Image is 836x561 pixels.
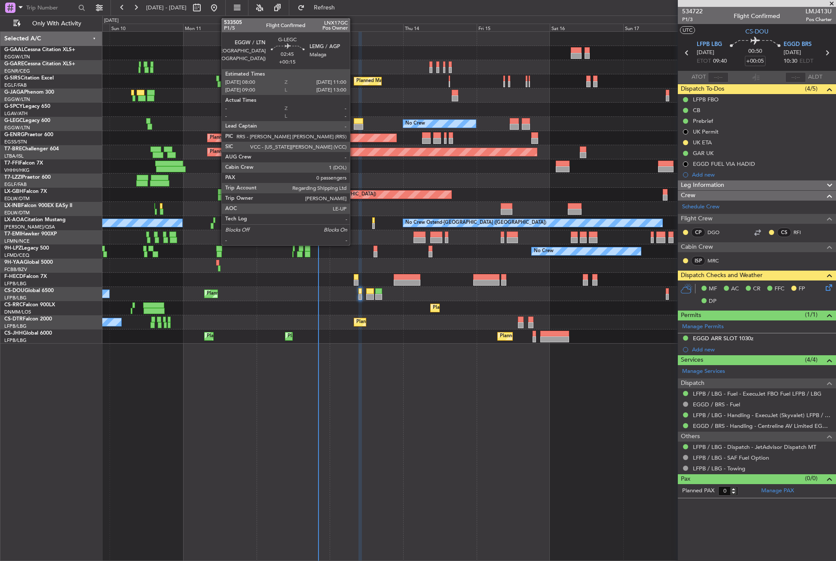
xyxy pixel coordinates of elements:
span: 534722 [682,7,703,16]
a: Manage Services [682,367,725,376]
a: G-JAGAPhenom 300 [4,90,54,95]
div: No Crew [534,245,554,258]
span: AC [731,285,739,293]
span: (0/0) [805,474,818,483]
a: Manage PAX [761,487,794,495]
a: EGGD / BRS - Handling - Centreline AV Limited EGGD / BRS [693,422,832,430]
div: Sun 17 [623,24,697,31]
a: G-SPCYLegacy 650 [4,104,50,109]
a: Manage Permits [682,323,724,331]
a: EGGW/LTN [4,96,30,103]
a: LFPB / LBG - Handling - ExecuJet (Skyvalet) LFPB / LBG [693,412,832,419]
button: UTC [680,26,695,34]
span: Crew [681,191,695,201]
a: LX-INBFalcon 900EX EASy II [4,203,72,208]
span: G-SPCY [4,104,23,109]
div: Tue 12 [257,24,330,31]
a: VHHH/HKG [4,167,30,174]
div: Add new [692,346,832,353]
span: EGGD BRS [784,40,812,49]
span: DP [709,297,717,306]
span: (4/5) [805,84,818,93]
a: Schedule Crew [682,203,720,211]
a: LGAV/ATH [4,110,28,117]
div: Planned Maint Sofia [356,316,400,329]
a: EGGD / BRS - Fuel [693,401,740,408]
div: CP [691,228,705,237]
div: CS [777,228,791,237]
div: Planned Maint [GEOGRAPHIC_DATA] ([GEOGRAPHIC_DATA]) [210,131,345,144]
span: LX-GBH [4,189,23,194]
span: LX-INB [4,203,21,208]
span: P1/3 [682,16,703,23]
div: Planned Maint Nice ([GEOGRAPHIC_DATA]) [280,188,376,201]
span: MF [709,285,717,293]
a: G-SIRSCitation Excel [4,76,54,81]
span: CS-DOU [4,288,24,293]
div: Mon 11 [183,24,257,31]
button: Only With Activity [9,17,93,30]
span: CS-RRC [4,302,23,308]
div: No Crew Ostend-[GEOGRAPHIC_DATA] ([GEOGRAPHIC_DATA]) [405,216,546,229]
span: Others [681,432,700,442]
a: F-HECDFalcon 7X [4,274,47,279]
input: Trip Number [26,1,76,14]
span: (4/4) [805,355,818,364]
a: EDLW/DTM [4,195,30,202]
span: G-ENRG [4,132,24,137]
span: Pos Charter [805,16,832,23]
a: LX-AOACitation Mustang [4,217,66,223]
a: EGGW/LTN [4,54,30,60]
a: EGNR/CEG [4,68,30,74]
div: EGGD FUEL VIA HADID [693,160,755,168]
div: Planned Maint [GEOGRAPHIC_DATA] ([GEOGRAPHIC_DATA]) [207,330,342,343]
div: UK ETA [693,139,712,146]
span: G-LEGC [4,118,23,123]
span: LFPB LBG [697,40,722,49]
span: T7-BRE [4,146,22,152]
a: LX-GBHFalcon 7X [4,189,47,194]
a: G-GARECessna Citation XLS+ [4,61,75,67]
a: G-ENRGPraetor 600 [4,132,53,137]
span: G-GARE [4,61,24,67]
a: DNMM/LOS [4,309,31,315]
a: LFPB / LBG - SAF Fuel Option [693,454,769,461]
a: EGGW/LTN [4,125,30,131]
input: --:-- [708,72,729,82]
div: Planned Maint [GEOGRAPHIC_DATA] ([GEOGRAPHIC_DATA]) [207,287,342,300]
a: CS-RRCFalcon 900LX [4,302,55,308]
div: Planned Maint [GEOGRAPHIC_DATA] ([GEOGRAPHIC_DATA]) [288,330,423,343]
div: Planned Maint [GEOGRAPHIC_DATA] ([GEOGRAPHIC_DATA]) [500,330,635,343]
span: [DATE] [784,49,801,57]
a: FCBB/BZV [4,266,27,273]
div: No Crew [259,131,279,144]
div: Wed 13 [330,24,403,31]
a: T7-EMIHawker 900XP [4,232,57,237]
span: LMJ413U [805,7,832,16]
span: 9H-YAA [4,260,24,265]
div: Sat 16 [550,24,623,31]
span: Dispatch [681,378,704,388]
a: CS-DOUGlobal 6500 [4,288,54,293]
span: Flight Crew [681,214,713,224]
a: LTBA/ISL [4,153,24,159]
span: T7-FFI [4,161,19,166]
div: Add new [692,171,832,178]
a: CS-JHHGlobal 6000 [4,331,52,336]
span: Services [681,355,703,365]
div: CB [693,107,700,114]
span: CS-JHH [4,331,23,336]
div: UK Permit [693,128,719,135]
a: 9H-LPZLegacy 500 [4,246,49,251]
a: DGO [707,229,727,236]
span: Only With Activity [22,21,91,27]
div: Flight Confirmed [734,12,780,21]
span: F-HECD [4,274,23,279]
div: Planned Maint Lagos ([PERSON_NAME]) [433,302,522,314]
div: GAR UK [693,149,714,157]
a: EGLF/FAB [4,82,27,88]
div: Planned Maint [GEOGRAPHIC_DATA] ([GEOGRAPHIC_DATA]) [356,75,492,88]
div: Thu 14 [403,24,477,31]
span: CR [753,285,760,293]
a: EGSS/STN [4,139,27,145]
